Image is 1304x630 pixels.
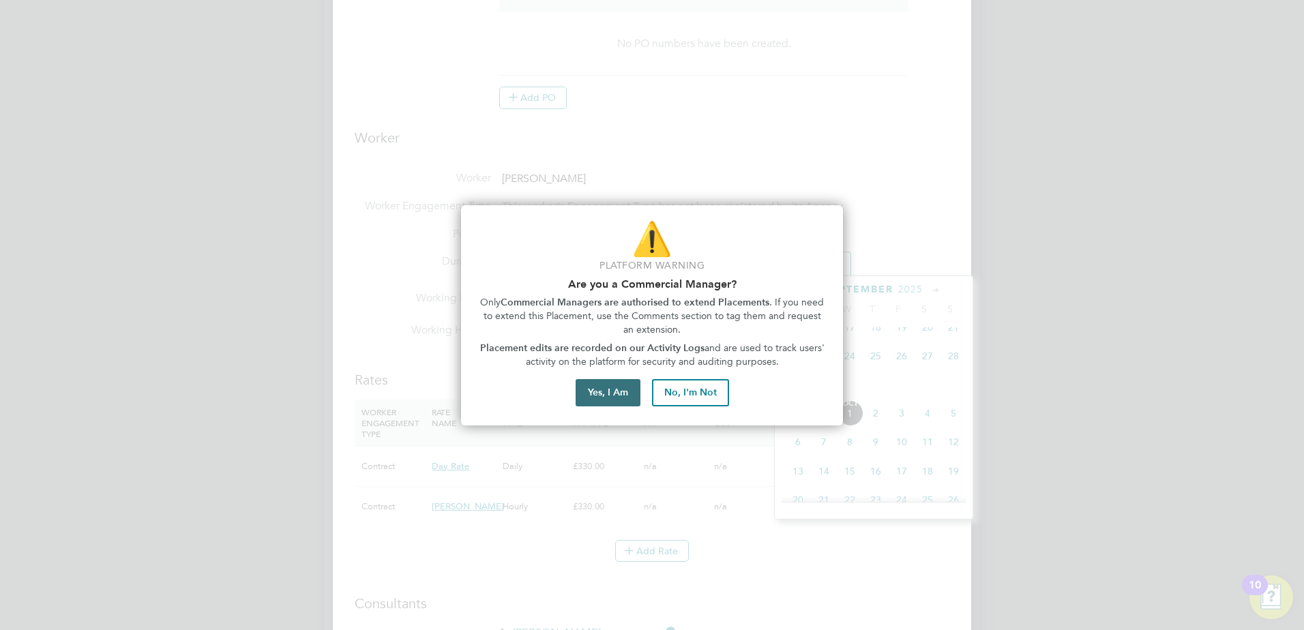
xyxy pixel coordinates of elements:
[480,342,705,354] strong: Placement edits are recorded on our Activity Logs
[652,379,729,406] button: No, I'm Not
[526,342,827,367] span: and are used to track users' activity on the platform for security and auditing purposes.
[461,205,843,426] div: Are you part of the Commercial Team?
[501,297,769,308] strong: Commercial Managers are authorised to extend Placements
[480,297,501,308] span: Only
[576,379,640,406] button: Yes, I Am
[484,297,827,335] span: . If you need to extend this Placement, use the Comments section to tag them and request an exten...
[477,277,827,290] h2: Are you a Commercial Manager?
[477,259,827,273] p: Platform Warning
[477,216,827,262] p: ⚠️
